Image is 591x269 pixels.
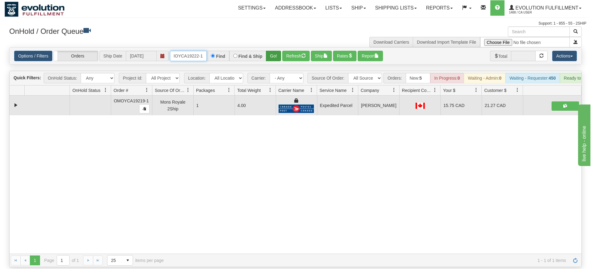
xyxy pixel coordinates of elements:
label: Find [216,54,225,58]
img: CA [416,103,425,109]
span: Recipient Country [402,87,433,93]
a: Ship [347,0,370,16]
img: logo1488.jpg [5,2,65,17]
span: OnHold Status: [44,73,81,83]
div: Waiting - Requester: [505,73,560,83]
button: Refresh [282,51,310,61]
div: New: [406,73,430,83]
span: 1488 / CA User [509,10,555,16]
a: Customer $ filter column settings [512,85,523,95]
h3: OnHold / Order Queue [9,26,291,35]
span: items per page [107,255,164,266]
span: Service Name [320,87,347,93]
strong: 0 [499,76,501,81]
a: Addressbook [270,0,321,16]
label: Find & Ship [239,54,263,58]
button: Copy to clipboard [139,104,150,113]
a: Lists [321,0,347,16]
div: grid toolbar [10,71,581,85]
span: Page 1 [30,255,40,265]
td: 15.75 CAD [440,96,482,115]
span: Your $ [443,87,455,93]
td: 21.27 CAD [482,96,523,115]
label: Orders [54,51,98,61]
span: Ship Date [99,51,126,61]
a: Packages filter column settings [224,85,234,95]
span: Customer $ [484,87,506,93]
span: Evolution Fulfillment [514,5,578,10]
iframe: chat widget [577,103,590,166]
a: Carrier Name filter column settings [306,85,317,95]
a: Service Name filter column settings [348,85,358,95]
span: Source Of Order [155,87,186,93]
strong: 0 [457,76,460,81]
td: Expedited Parcel [317,96,358,115]
a: Order # filter column settings [142,85,152,95]
strong: 5 [420,76,422,81]
a: Source Of Order filter column settings [183,85,193,95]
span: Source Of Order: [308,73,348,83]
span: Carrier: [247,73,270,83]
input: Import [480,37,570,47]
span: Location: [184,73,209,83]
a: Shipping lists [371,0,421,16]
button: Go! [266,51,281,61]
a: Settings [233,0,270,16]
a: Collapse [12,101,20,109]
span: 1 [196,103,199,108]
span: 1 - 1 of 1 items [172,258,566,263]
span: Company [361,87,379,93]
input: Order # [170,51,207,61]
a: Options / Filters [14,51,52,61]
span: Project Id: [119,73,146,83]
a: Refresh [570,255,580,265]
label: Quick Filters: [14,75,41,81]
input: Page 1 [57,255,69,265]
span: OnHold Status [72,87,100,93]
a: Your $ filter column settings [471,85,481,95]
div: In Progress: [430,73,464,83]
span: Packages [196,87,215,93]
button: Actions [552,51,577,61]
span: Page of 1 [44,255,79,266]
input: Search [508,26,570,37]
div: live help - online [5,4,57,11]
a: Recipient Country filter column settings [430,85,440,95]
div: Waiting - Admin: [464,73,505,83]
span: 25 [111,257,119,263]
a: Reports [421,0,457,16]
span: Orders: [384,73,406,83]
strong: 450 [549,76,556,81]
span: Page sizes drop down [107,255,133,266]
button: Shipping Documents [552,101,579,111]
a: Download Carriers [373,40,409,45]
a: Company filter column settings [389,85,399,95]
span: OMOYCA19219-1 [114,98,149,103]
td: [PERSON_NAME] [358,96,399,115]
div: Support: 1 - 855 - 55 - 2SHIP [5,21,586,26]
div: Mons Royale 2Ship [155,99,191,113]
span: Order # [114,87,128,93]
span: Total Weight [237,87,261,93]
a: Download Import Template File [417,40,476,45]
button: Report [358,51,383,61]
img: Canada Post [279,104,314,113]
span: select [123,255,133,265]
a: Evolution Fulfillment 1488 / CA User [505,0,586,16]
button: Ship [311,51,332,61]
span: Total [490,51,511,61]
span: 4.00 [237,103,246,108]
button: Search [569,26,582,37]
a: Total Weight filter column settings [265,85,275,95]
a: OnHold Status filter column settings [100,85,111,95]
span: Carrier Name [278,87,304,93]
button: Rates [333,51,357,61]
